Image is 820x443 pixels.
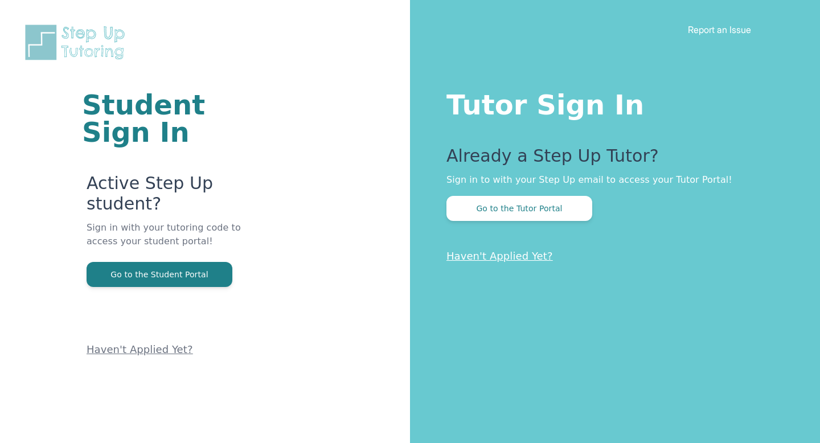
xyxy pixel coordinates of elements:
h1: Student Sign In [82,91,273,146]
button: Go to the Student Portal [87,262,232,287]
button: Go to the Tutor Portal [446,196,592,221]
a: Haven't Applied Yet? [87,343,193,355]
p: Sign in to with your Step Up email to access your Tutor Portal! [446,173,774,187]
p: Sign in with your tutoring code to access your student portal! [87,221,273,262]
a: Haven't Applied Yet? [446,250,553,262]
img: Step Up Tutoring horizontal logo [23,23,132,62]
a: Go to the Student Portal [87,269,232,280]
p: Already a Step Up Tutor? [446,146,774,173]
a: Report an Issue [688,24,751,35]
h1: Tutor Sign In [446,87,774,118]
a: Go to the Tutor Portal [446,203,592,214]
p: Active Step Up student? [87,173,273,221]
